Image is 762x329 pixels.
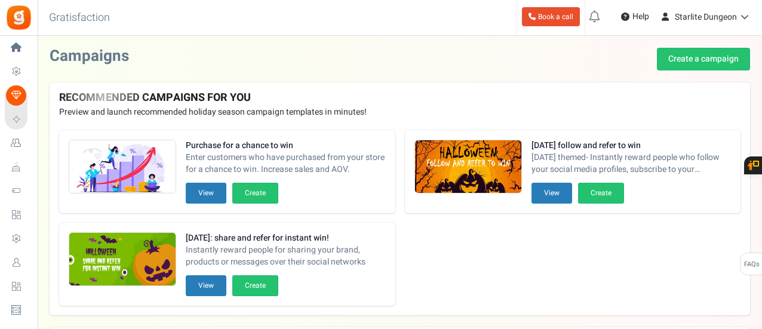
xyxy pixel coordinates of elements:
[69,140,176,194] img: Recommended Campaigns
[531,140,732,152] strong: [DATE] follow and refer to win
[186,140,386,152] strong: Purchase for a chance to win
[50,48,129,65] h2: Campaigns
[629,11,649,23] span: Help
[522,7,580,26] a: Book a call
[531,183,572,204] button: View
[186,183,226,204] button: View
[36,6,123,30] h3: Gratisfaction
[69,233,176,287] img: Recommended Campaigns
[186,152,386,176] span: Enter customers who have purchased from your store for a chance to win. Increase sales and AOV.
[186,232,386,244] strong: [DATE]: share and refer for instant win!
[232,275,278,296] button: Create
[186,244,386,268] span: Instantly reward people for sharing your brand, products or messages over their social networks
[675,11,737,23] span: Starlite Dungeon
[415,140,521,194] img: Recommended Campaigns
[232,183,278,204] button: Create
[5,4,32,31] img: Gratisfaction
[59,106,741,118] p: Preview and launch recommended holiday season campaign templates in minutes!
[186,275,226,296] button: View
[59,92,741,104] h4: RECOMMENDED CAMPAIGNS FOR YOU
[578,183,624,204] button: Create
[531,152,732,176] span: [DATE] themed- Instantly reward people who follow your social media profiles, subscribe to your n...
[743,253,760,276] span: FAQs
[657,48,750,70] a: Create a campaign
[616,7,654,26] a: Help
